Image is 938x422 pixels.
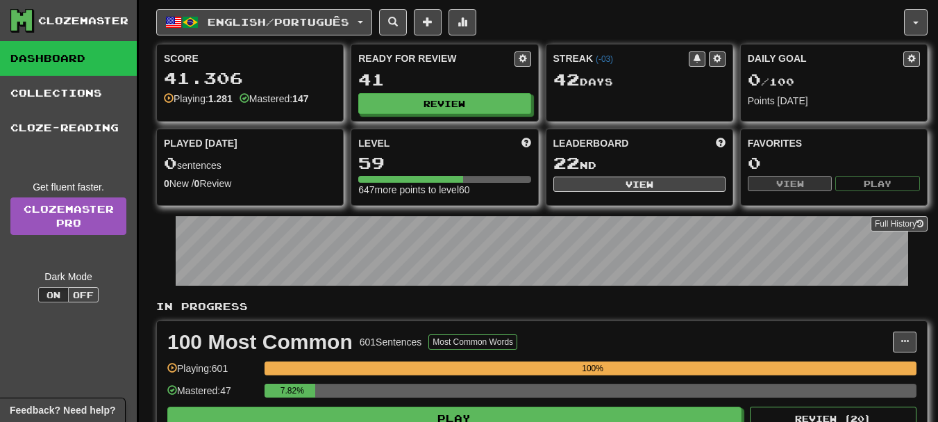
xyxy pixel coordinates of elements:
span: Played [DATE] [164,136,237,150]
div: Favorites [748,136,920,150]
p: In Progress [156,300,928,314]
div: Playing: 601 [167,362,258,384]
div: Score [164,51,336,65]
div: 601 Sentences [360,335,422,349]
div: Playing: [164,92,233,106]
span: 42 [553,70,580,89]
div: 0 [748,154,920,172]
div: nd [553,154,726,172]
div: Dark Mode [10,270,126,284]
a: ClozemasterPro [10,197,126,235]
button: Play [835,176,920,191]
div: Ready for Review [358,51,514,65]
span: / 100 [748,76,794,88]
div: 41.306 [164,70,336,87]
span: This week in points, UTC [716,136,726,150]
strong: 0 [164,178,169,189]
button: Most Common Words [428,334,517,350]
span: Score more points to level up [521,136,531,150]
span: 22 [553,153,580,172]
button: View [748,176,832,191]
div: 7.82% [269,384,315,398]
div: Day s [553,71,726,89]
button: Review [358,93,530,114]
div: 59 [358,154,530,172]
span: Leaderboard [553,136,629,150]
button: View [553,177,726,192]
span: Level [358,136,390,150]
button: Search sentences [379,9,407,35]
span: 0 [748,70,761,89]
div: 41 [358,71,530,88]
div: Points [DATE] [748,94,920,108]
span: Open feedback widget [10,403,115,417]
div: Mastered: 47 [167,384,258,407]
button: Add sentence to collection [414,9,442,35]
div: sentences [164,154,336,172]
span: 0 [164,153,177,172]
div: 647 more points to level 60 [358,183,530,197]
strong: 147 [292,93,308,104]
div: Clozemaster [38,14,128,28]
div: 100 Most Common [167,332,353,352]
button: On [38,287,69,302]
div: 100% [269,362,916,375]
button: Off [68,287,99,302]
div: Streak [553,51,689,65]
button: More stats [449,9,476,35]
div: Get fluent faster. [10,180,126,194]
button: English/Português [156,9,372,35]
button: Full History [871,216,928,232]
div: Mastered: [240,92,309,106]
strong: 0 [194,178,200,189]
span: English / Português [208,16,349,28]
div: New / Review [164,177,336,190]
a: (-03) [596,54,613,64]
div: Daily Goal [748,51,903,67]
strong: 1.281 [208,93,233,104]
